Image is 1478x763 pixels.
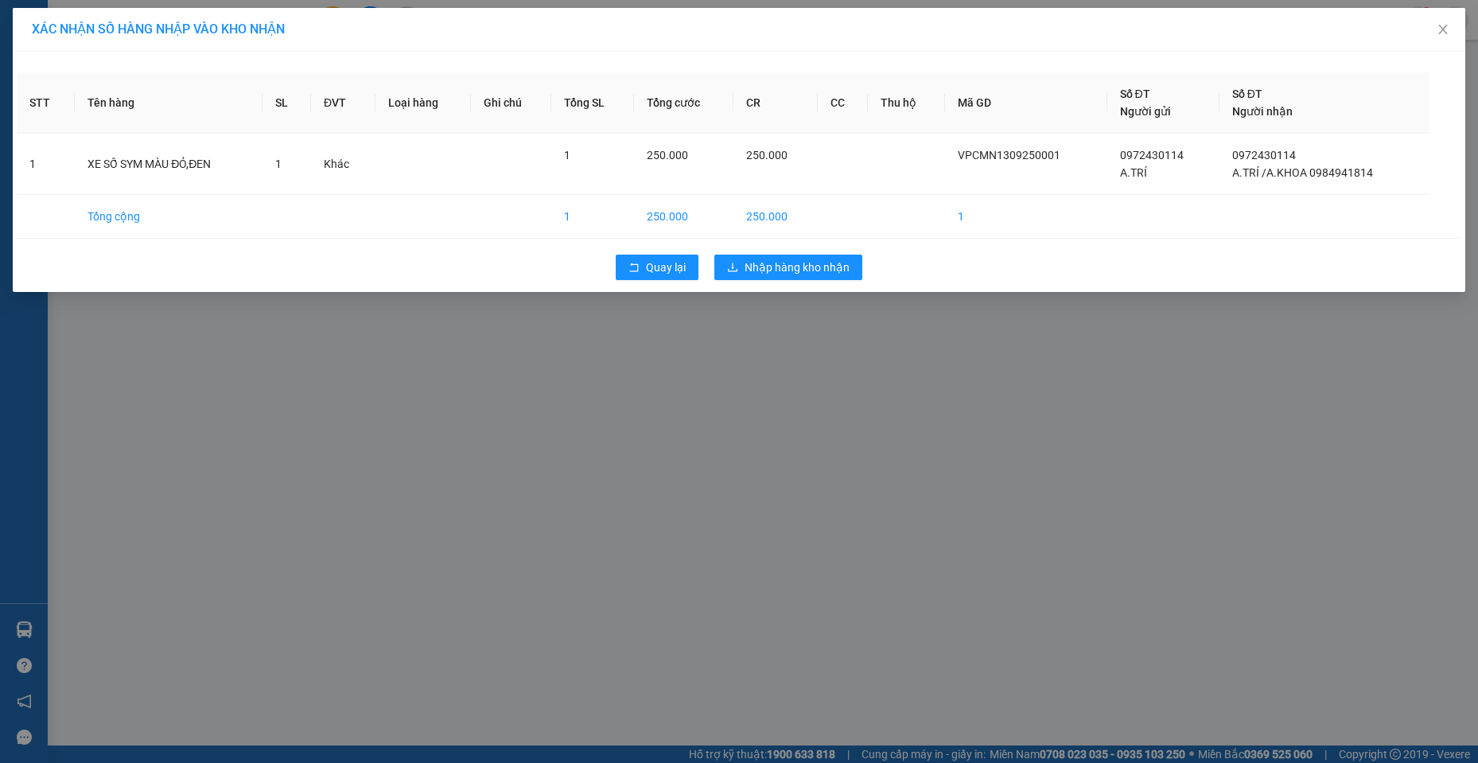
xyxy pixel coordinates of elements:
[136,14,264,52] div: VP [PERSON_NAME]
[375,72,471,134] th: Loại hàng
[12,103,127,122] div: 30.000
[551,195,635,239] td: 1
[564,149,570,162] span: 1
[136,52,264,71] div: ĐÀO
[14,52,125,74] div: 0985375711
[1232,149,1296,162] span: 0972430114
[958,149,1060,162] span: VPCMN1309250001
[275,158,282,170] span: 1
[75,195,263,239] td: Tổng cộng
[868,72,945,134] th: Thu hộ
[551,72,635,134] th: Tổng SL
[733,195,818,239] td: 250.000
[136,71,264,93] div: 0938946000
[1120,105,1171,118] span: Người gửi
[263,72,311,134] th: SL
[75,134,263,195] td: XE SỐ SYM MÀU ĐỎ,ĐEN
[818,72,868,134] th: CC
[14,33,125,52] div: TUYỀN
[1120,166,1147,179] span: A.TRÍ
[945,72,1107,134] th: Mã GD
[634,195,733,239] td: 250.000
[14,15,38,32] span: Gửi:
[714,255,862,280] button: downloadNhập hàng kho nhận
[75,72,263,134] th: Tên hàng
[628,262,640,274] span: rollback
[647,149,688,162] span: 250.000
[311,134,375,195] td: Khác
[727,262,738,274] span: download
[17,72,75,134] th: STT
[14,14,125,33] div: VP Mũi Né
[1120,88,1150,100] span: Số ĐT
[17,134,75,195] td: 1
[646,259,686,276] span: Quay lại
[12,104,37,121] span: CR :
[32,21,285,37] span: XÁC NHẬN SỐ HÀNG NHẬP VÀO KHO NHẬN
[136,15,174,32] span: Nhận:
[1120,149,1184,162] span: 0972430114
[471,72,551,134] th: Ghi chú
[1232,105,1293,118] span: Người nhận
[1421,8,1465,53] button: Close
[634,72,733,134] th: Tổng cước
[1437,23,1449,36] span: close
[1232,88,1262,100] span: Số ĐT
[733,72,818,134] th: CR
[945,195,1107,239] td: 1
[311,72,375,134] th: ĐVT
[745,259,850,276] span: Nhập hàng kho nhận
[1232,166,1373,179] span: A.TRÍ /A.KHOA 0984941814
[746,149,788,162] span: 250.000
[616,255,698,280] button: rollbackQuay lại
